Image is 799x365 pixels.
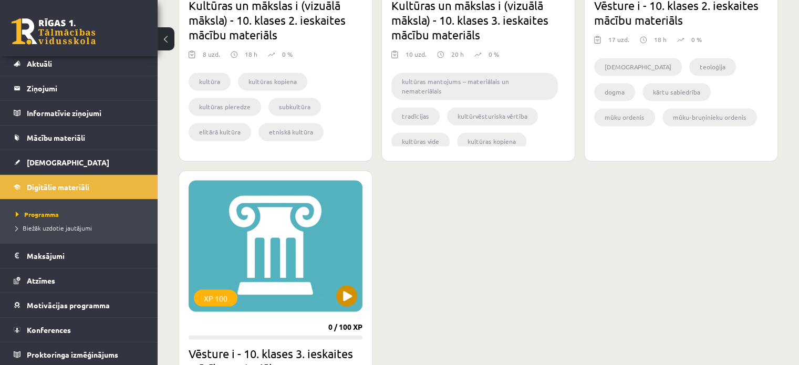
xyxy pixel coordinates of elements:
li: elitārā kultūra [189,123,251,141]
li: mūku ordenis [594,108,655,126]
a: Atzīmes [14,268,144,293]
p: 18 h [654,35,667,44]
span: [DEMOGRAPHIC_DATA] [27,158,109,167]
a: [DEMOGRAPHIC_DATA] [14,150,144,174]
a: Maksājumi [14,244,144,268]
a: Mācību materiāli [14,126,144,150]
span: Biežāk uzdotie jautājumi [16,224,92,232]
p: 18 h [245,49,257,59]
p: 0 % [282,49,293,59]
li: teoloģija [689,58,736,76]
li: kārtu sabiedrība [642,83,711,101]
span: Atzīmes [27,276,55,285]
li: kultūras kopiena [238,72,307,90]
div: 8 uzd. [203,49,220,65]
p: 0 % [489,49,499,59]
a: Programma [16,210,147,219]
li: etniskā kultūra [258,123,324,141]
legend: Maksājumi [27,244,144,268]
li: [DEMOGRAPHIC_DATA] [594,58,682,76]
li: kultūrvēsturiska vērtība [447,107,538,125]
li: mūku-bruņinieku ordenis [662,108,757,126]
div: 10 uzd. [406,49,427,65]
a: Konferences [14,318,144,342]
legend: Ziņojumi [27,76,144,100]
div: XP 100 [194,289,237,306]
legend: Informatīvie ziņojumi [27,101,144,125]
a: Rīgas 1. Tālmācības vidusskola [12,18,96,45]
a: Biežāk uzdotie jautājumi [16,223,147,233]
a: Informatīvie ziņojumi [14,101,144,125]
div: 17 uzd. [608,35,629,50]
a: Motivācijas programma [14,293,144,317]
li: subkultūra [268,98,321,116]
span: Proktoringa izmēģinājums [27,350,118,359]
span: Motivācijas programma [27,300,110,310]
span: Konferences [27,325,71,335]
li: kultūras pieredze [189,98,261,116]
span: Aktuāli [27,59,52,68]
li: kultūras mantojums – materiālais un nemateriālais [391,72,558,100]
a: Aktuāli [14,51,144,76]
li: kultūras kopiena [457,132,526,150]
li: dogma [594,83,635,101]
p: 0 % [691,35,702,44]
span: Digitālie materiāli [27,182,89,192]
li: kultūra [189,72,231,90]
a: Digitālie materiāli [14,175,144,199]
a: Ziņojumi [14,76,144,100]
p: 20 h [451,49,464,59]
li: tradīcijas [391,107,440,125]
li: kultūras vide [391,132,450,150]
span: Mācību materiāli [27,133,85,142]
span: Programma [16,210,59,218]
